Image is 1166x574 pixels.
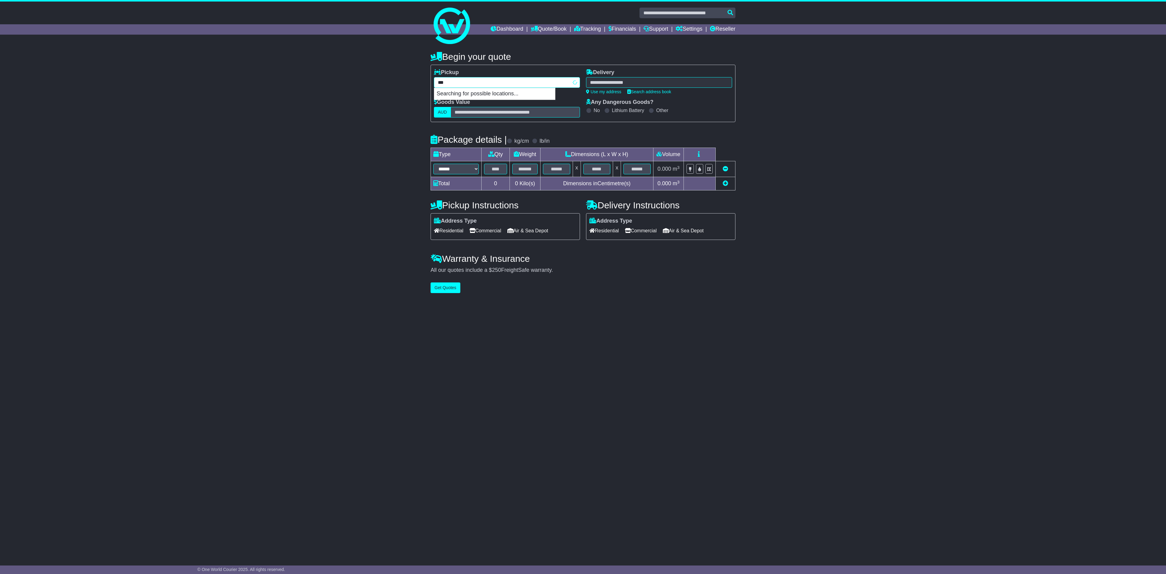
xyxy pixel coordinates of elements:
label: Pickup [434,69,459,76]
h4: Begin your quote [431,52,735,62]
h4: Pickup Instructions [431,200,580,210]
span: © One World Courier 2025. All rights reserved. [197,567,285,572]
span: Commercial [469,226,501,235]
td: Total [431,177,482,190]
label: Address Type [434,218,477,224]
label: AUD [434,107,451,118]
td: Dimensions (L x W x H) [540,148,653,161]
a: Remove this item [723,166,728,172]
div: All our quotes include a $ FreightSafe warranty. [431,267,735,274]
span: Air & Sea Depot [663,226,704,235]
label: No [594,108,600,113]
label: Other [656,108,668,113]
span: 0 [515,180,518,186]
h4: Delivery Instructions [586,200,735,210]
a: Search address book [627,89,671,94]
label: Goods Value [434,99,470,106]
a: Reseller [710,24,735,35]
a: Use my address [586,89,621,94]
label: kg/cm [514,138,529,145]
label: Address Type [589,218,632,224]
td: Weight [510,148,540,161]
a: Financials [609,24,636,35]
td: x [573,161,581,177]
h4: Warranty & Insurance [431,254,735,264]
span: Commercial [625,226,656,235]
sup: 3 [677,165,680,170]
span: 250 [492,267,501,273]
td: Qty [482,148,510,161]
span: 0.000 [657,166,671,172]
a: Quote/Book [531,24,567,35]
sup: 3 [677,180,680,184]
label: Any Dangerous Goods? [586,99,653,106]
p: Searching for possible locations... [434,88,555,100]
td: Type [431,148,482,161]
span: Air & Sea Depot [507,226,548,235]
span: m [673,166,680,172]
span: m [673,180,680,186]
label: Delivery [586,69,614,76]
label: lb/in [540,138,550,145]
h4: Package details | [431,135,507,145]
span: Residential [589,226,619,235]
a: Tracking [574,24,601,35]
td: Volume [653,148,684,161]
button: Get Quotes [431,282,460,293]
td: Dimensions in Centimetre(s) [540,177,653,190]
td: x [613,161,621,177]
td: Kilo(s) [510,177,540,190]
typeahead: Please provide city [434,77,580,88]
label: Lithium Battery [612,108,644,113]
td: 0 [482,177,510,190]
a: Settings [676,24,702,35]
span: Residential [434,226,463,235]
span: 0.000 [657,180,671,186]
a: Support [643,24,668,35]
a: Dashboard [491,24,523,35]
a: Add new item [723,180,728,186]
